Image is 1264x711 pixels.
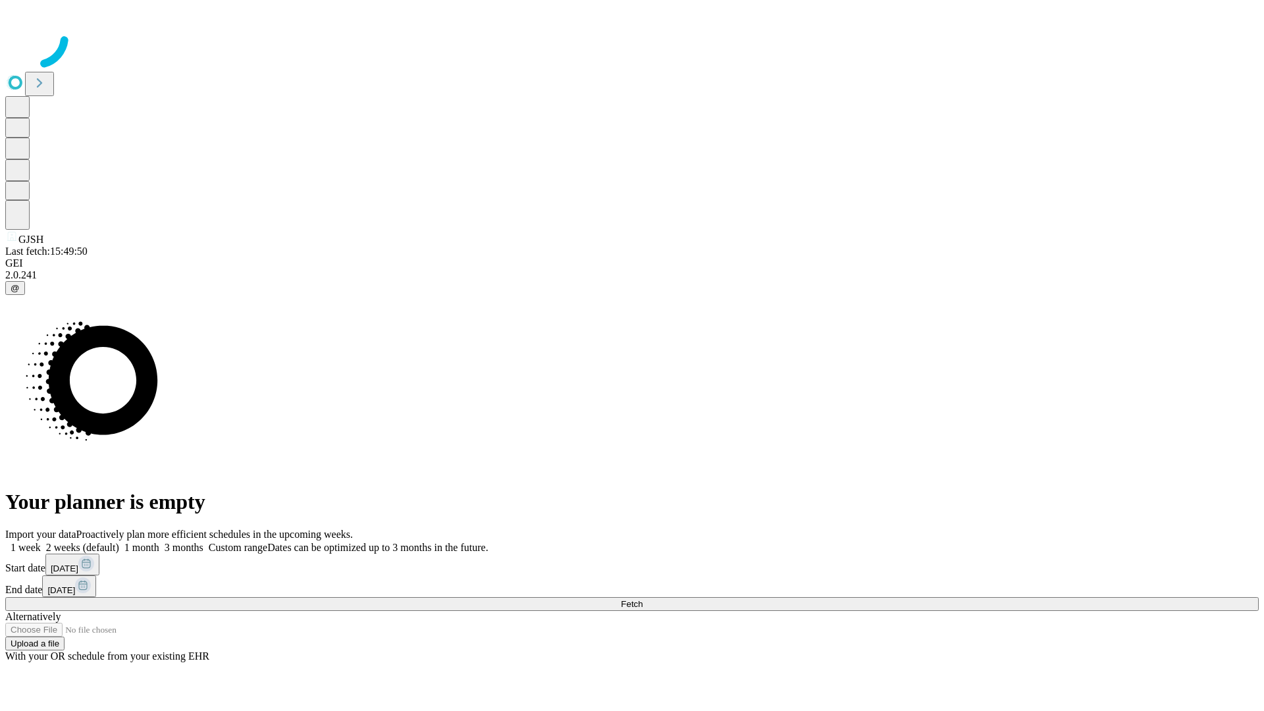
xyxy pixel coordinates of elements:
[5,490,1259,514] h1: Your planner is empty
[267,542,488,553] span: Dates can be optimized up to 3 months in the future.
[5,575,1259,597] div: End date
[5,637,65,650] button: Upload a file
[51,564,78,573] span: [DATE]
[11,283,20,293] span: @
[165,542,203,553] span: 3 months
[5,281,25,295] button: @
[5,597,1259,611] button: Fetch
[5,529,76,540] span: Import your data
[124,542,159,553] span: 1 month
[11,542,41,553] span: 1 week
[5,246,88,257] span: Last fetch: 15:49:50
[42,575,96,597] button: [DATE]
[5,650,209,662] span: With your OR schedule from your existing EHR
[209,542,267,553] span: Custom range
[621,599,643,609] span: Fetch
[5,269,1259,281] div: 2.0.241
[47,585,75,595] span: [DATE]
[45,554,99,575] button: [DATE]
[46,542,119,553] span: 2 weeks (default)
[18,234,43,245] span: GJSH
[5,257,1259,269] div: GEI
[76,529,353,540] span: Proactively plan more efficient schedules in the upcoming weeks.
[5,611,61,622] span: Alternatively
[5,554,1259,575] div: Start date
